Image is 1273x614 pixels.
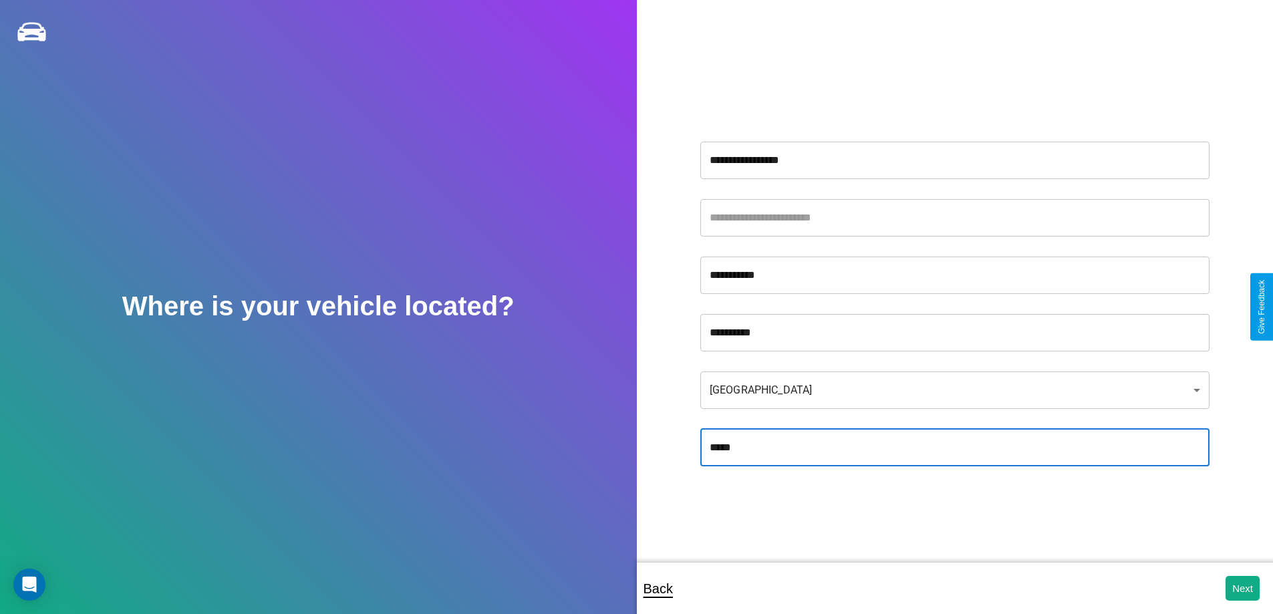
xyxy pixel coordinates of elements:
[644,577,673,601] p: Back
[13,569,45,601] div: Open Intercom Messenger
[700,371,1210,409] div: [GEOGRAPHIC_DATA]
[1226,576,1260,601] button: Next
[122,291,515,321] h2: Where is your vehicle located?
[1257,280,1266,334] div: Give Feedback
